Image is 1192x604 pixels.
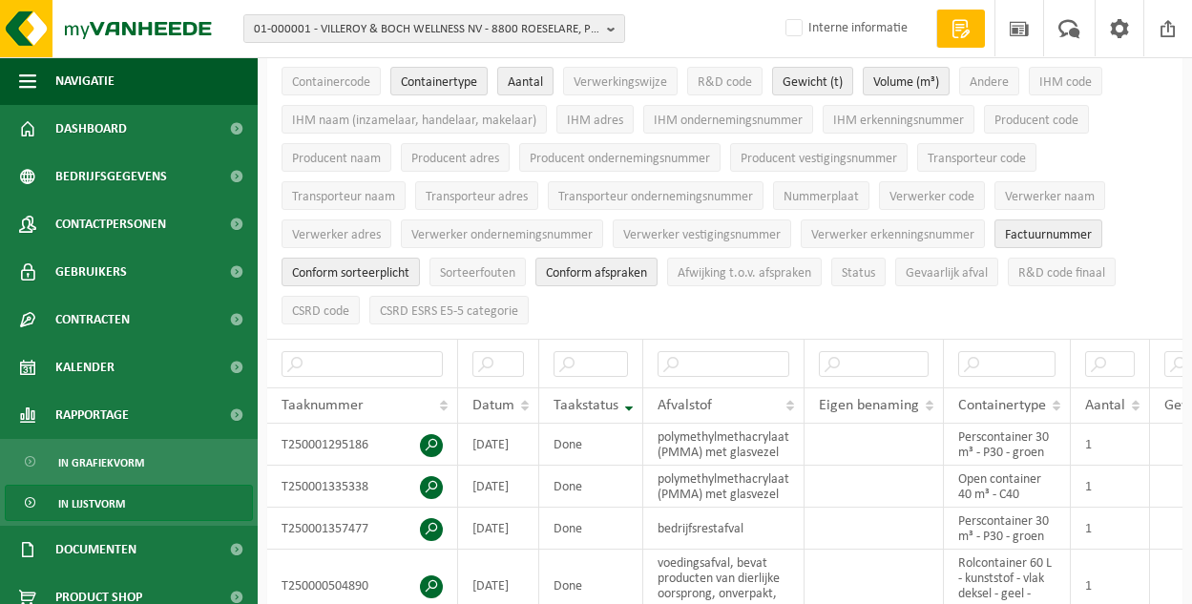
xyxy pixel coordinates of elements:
span: Containercode [292,75,370,90]
button: ContainercodeContainercode: Activate to sort [282,67,381,95]
span: IHM code [1039,75,1092,90]
button: 01-000001 - VILLEROY & BOCH WELLNESS NV - 8800 ROESELARE, POPULIERSTRAAT 1 [243,14,625,43]
span: In lijstvorm [58,486,125,522]
span: Verwerker naam [1005,190,1095,204]
button: IHM codeIHM code: Activate to sort [1029,67,1102,95]
span: Documenten [55,526,136,573]
button: StatusStatus: Activate to sort [831,258,886,286]
span: IHM erkenningsnummer [833,114,964,128]
button: Producent vestigingsnummerProducent vestigingsnummer: Activate to sort [730,143,908,172]
button: Verwerker ondernemingsnummerVerwerker ondernemingsnummer: Activate to sort [401,219,603,248]
span: Verwerker code [889,190,974,204]
span: Afvalstof [658,398,712,413]
button: R&D codeR&amp;D code: Activate to sort [687,67,763,95]
td: Done [539,508,643,550]
button: IHM erkenningsnummerIHM erkenningsnummer: Activate to sort [823,105,974,134]
td: 1 [1071,508,1150,550]
button: IHM adresIHM adres: Activate to sort [556,105,634,134]
td: bedrijfsrestafval [643,508,805,550]
span: Gebruikers [55,248,127,296]
span: Aantal [508,75,543,90]
button: Verwerker naamVerwerker naam: Activate to sort [994,181,1105,210]
span: Taakstatus [554,398,618,413]
button: IHM ondernemingsnummerIHM ondernemingsnummer: Activate to sort [643,105,813,134]
td: polymethylmethacrylaat (PMMA) met glasvezel [643,466,805,508]
button: Conform afspraken : Activate to sort [535,258,658,286]
td: Perscontainer 30 m³ - P30 - groen [944,508,1071,550]
button: Verwerker adresVerwerker adres: Activate to sort [282,219,391,248]
button: NummerplaatNummerplaat: Activate to sort [773,181,869,210]
button: Afwijking t.o.v. afsprakenAfwijking t.o.v. afspraken: Activate to sort [667,258,822,286]
span: Eigen benaming [819,398,919,413]
span: Andere [970,75,1009,90]
span: CSRD ESRS E5-5 categorie [380,304,518,319]
span: R&D code finaal [1018,266,1105,281]
button: Verwerker vestigingsnummerVerwerker vestigingsnummer: Activate to sort [613,219,791,248]
span: CSRD code [292,304,349,319]
td: Perscontainer 30 m³ - P30 - groen [944,424,1071,466]
span: Verwerker erkenningsnummer [811,228,974,242]
span: Verwerker vestigingsnummer [623,228,781,242]
button: SorteerfoutenSorteerfouten: Activate to sort [429,258,526,286]
button: Transporteur ondernemingsnummerTransporteur ondernemingsnummer : Activate to sort [548,181,763,210]
span: Producent naam [292,152,381,166]
span: Dashboard [55,105,127,153]
span: IHM naam (inzamelaar, handelaar, makelaar) [292,114,536,128]
span: Datum [472,398,514,413]
button: Transporteur naamTransporteur naam: Activate to sort [282,181,406,210]
span: Rapportage [55,391,129,439]
span: Bedrijfsgegevens [55,153,167,200]
td: polymethylmethacrylaat (PMMA) met glasvezel [643,424,805,466]
span: Verwerkingswijze [574,75,667,90]
button: CSRD ESRS E5-5 categorieCSRD ESRS E5-5 categorie: Activate to sort [369,296,529,324]
span: Verwerker ondernemingsnummer [411,228,593,242]
td: Done [539,424,643,466]
span: Factuurnummer [1005,228,1092,242]
td: T250001335338 [267,466,458,508]
td: [DATE] [458,466,539,508]
span: R&D code [698,75,752,90]
span: Kalender [55,344,115,391]
td: 1 [1071,466,1150,508]
span: IHM ondernemingsnummer [654,114,803,128]
td: T250001295186 [267,424,458,466]
button: R&D code finaalR&amp;D code finaal: Activate to sort [1008,258,1116,286]
button: Verwerker erkenningsnummerVerwerker erkenningsnummer: Activate to sort [801,219,985,248]
span: Containertype [958,398,1046,413]
a: In lijstvorm [5,485,253,521]
span: Contracten [55,296,130,344]
td: [DATE] [458,508,539,550]
button: Producent codeProducent code: Activate to sort [984,105,1089,134]
span: Nummerplaat [784,190,859,204]
span: Transporteur naam [292,190,395,204]
span: Transporteur adres [426,190,528,204]
span: Producent adres [411,152,499,166]
button: Transporteur codeTransporteur code: Activate to sort [917,143,1036,172]
button: Transporteur adresTransporteur adres: Activate to sort [415,181,538,210]
button: AantalAantal: Activate to sort [497,67,554,95]
span: Verwerker adres [292,228,381,242]
td: [DATE] [458,424,539,466]
span: Aantal [1085,398,1125,413]
span: IHM adres [567,114,623,128]
span: Conform sorteerplicht [292,266,409,281]
span: Volume (m³) [873,75,939,90]
span: Gewicht (t) [783,75,843,90]
td: Done [539,466,643,508]
span: Status [842,266,875,281]
span: Taaknummer [282,398,364,413]
span: Producent vestigingsnummer [741,152,897,166]
label: Interne informatie [782,14,908,43]
button: FactuurnummerFactuurnummer: Activate to sort [994,219,1102,248]
span: Transporteur ondernemingsnummer [558,190,753,204]
span: Producent code [994,114,1078,128]
button: ContainertypeContainertype: Activate to sort [390,67,488,95]
span: Navigatie [55,57,115,105]
td: T250001357477 [267,508,458,550]
span: Transporteur code [928,152,1026,166]
button: VerwerkingswijzeVerwerkingswijze: Activate to sort [563,67,678,95]
button: AndereAndere: Activate to sort [959,67,1019,95]
button: Gewicht (t)Gewicht (t): Activate to sort [772,67,853,95]
span: Gevaarlijk afval [906,266,988,281]
span: 01-000001 - VILLEROY & BOCH WELLNESS NV - 8800 ROESELARE, POPULIERSTRAAT 1 [254,15,599,44]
